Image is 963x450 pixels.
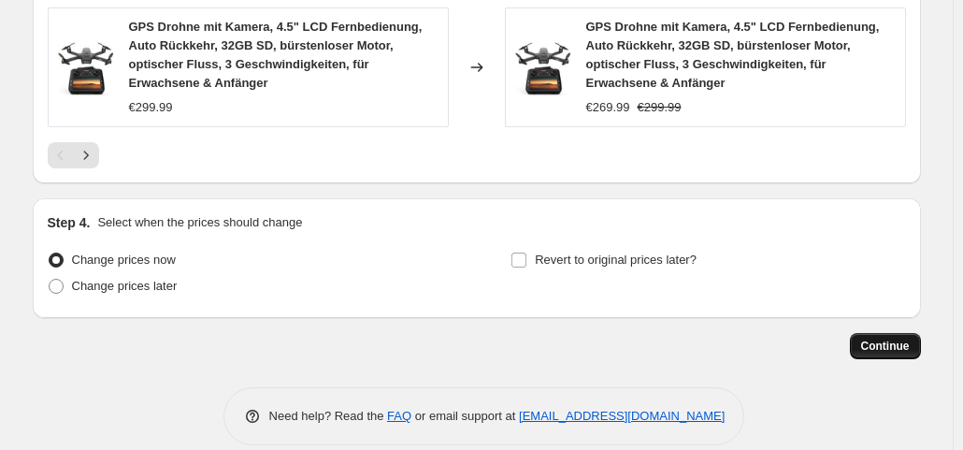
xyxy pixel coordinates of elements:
[638,98,682,117] strike: €299.99
[586,98,630,117] div: €269.99
[411,409,519,423] span: or email support at
[129,20,423,90] span: GPS Drohne mit Kamera, 4.5" LCD Fernbedienung, Auto Rückkehr, 32GB SD, bürstenloser Motor, optisc...
[850,333,921,359] button: Continue
[72,253,176,267] span: Change prices now
[861,339,910,354] span: Continue
[535,253,697,267] span: Revert to original prices later?
[73,142,99,168] button: Next
[519,409,725,423] a: [EMAIL_ADDRESS][DOMAIN_NAME]
[586,20,880,90] span: GPS Drohne mit Kamera, 4.5" LCD Fernbedienung, Auto Rückkehr, 32GB SD, bürstenloser Motor, optisc...
[97,213,302,232] p: Select when the prices should change
[515,39,571,95] img: 61iOTCeO8vL_80x.jpg
[48,142,99,168] nav: Pagination
[48,213,91,232] h2: Step 4.
[129,98,173,117] div: €299.99
[72,279,178,293] span: Change prices later
[387,409,411,423] a: FAQ
[269,409,388,423] span: Need help? Read the
[58,39,114,95] img: 61iOTCeO8vL_80x.jpg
